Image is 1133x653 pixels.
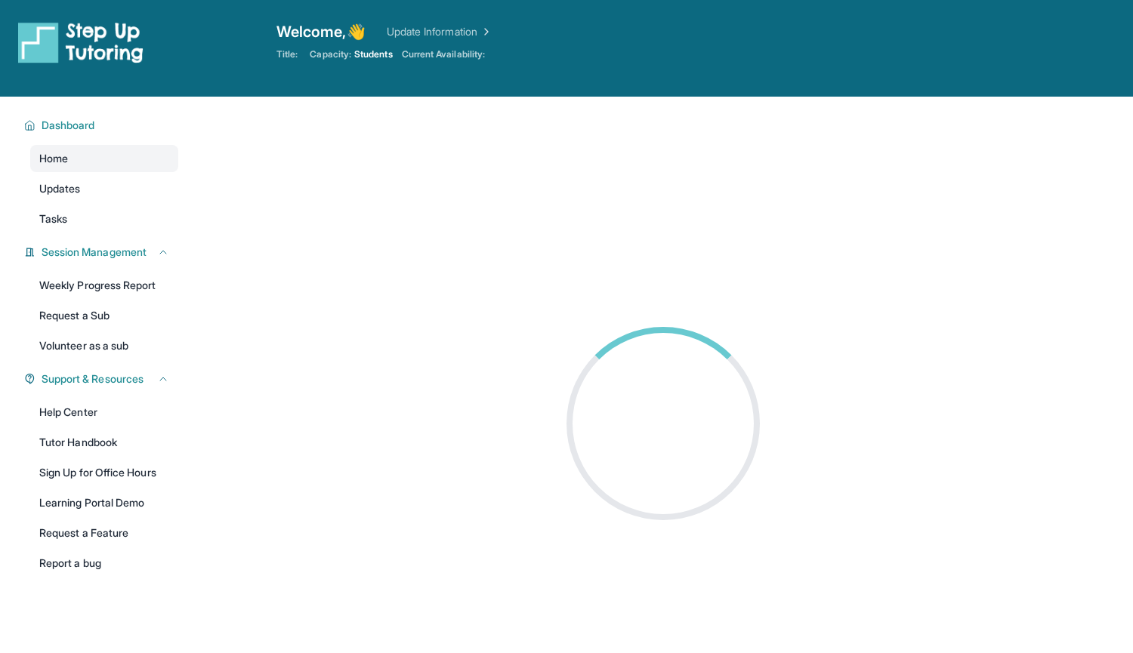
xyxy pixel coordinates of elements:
[39,181,81,196] span: Updates
[30,302,178,329] a: Request a Sub
[276,21,366,42] span: Welcome, 👋
[42,245,147,260] span: Session Management
[402,48,485,60] span: Current Availability:
[36,371,169,387] button: Support & Resources
[36,245,169,260] button: Session Management
[30,332,178,359] a: Volunteer as a sub
[39,151,68,166] span: Home
[30,489,178,516] a: Learning Portal Demo
[30,519,178,547] a: Request a Feature
[30,459,178,486] a: Sign Up for Office Hours
[30,272,178,299] a: Weekly Progress Report
[477,24,492,39] img: Chevron Right
[30,175,178,202] a: Updates
[39,211,67,226] span: Tasks
[18,21,144,63] img: logo
[310,48,351,60] span: Capacity:
[30,205,178,233] a: Tasks
[30,399,178,426] a: Help Center
[42,371,144,387] span: Support & Resources
[30,145,178,172] a: Home
[354,48,393,60] span: Students
[30,429,178,456] a: Tutor Handbook
[36,118,169,133] button: Dashboard
[387,24,492,39] a: Update Information
[42,118,95,133] span: Dashboard
[30,550,178,577] a: Report a bug
[276,48,298,60] span: Title:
